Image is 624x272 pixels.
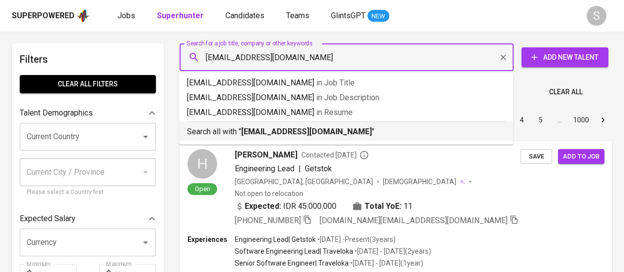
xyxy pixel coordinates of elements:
p: Senior Software Engineer | Traveloka [235,258,349,268]
span: 11 [404,200,412,212]
a: GlintsGPT NEW [331,10,389,22]
img: app logo [76,8,90,23]
button: Clear [496,50,510,64]
b: [EMAIL_ADDRESS][DOMAIN_NAME] [241,127,372,136]
span: Contacted [DATE] [301,150,369,160]
b: Superhunter [157,11,204,20]
div: IDR 45.000.000 [235,200,336,212]
div: … [551,115,567,125]
p: • [DATE] - [DATE] ( 2 years ) [353,246,431,256]
button: Go to page 1000 [570,112,592,128]
p: [EMAIL_ADDRESS][DOMAIN_NAME] [187,77,505,89]
p: Talent Demographics [20,107,93,119]
h6: Filters [20,51,156,67]
p: [EMAIL_ADDRESS][DOMAIN_NAME] [187,92,505,104]
button: Go to page 4 [514,112,530,128]
button: Add New Talent [521,47,608,67]
p: • [DATE] - [DATE] ( 1 year ) [349,258,423,268]
p: Software Engineering Lead | Traveloka [235,246,353,256]
span: Clear All [549,86,583,98]
span: Add to job [563,151,599,162]
span: NEW [367,11,389,21]
b: Total YoE: [365,200,402,212]
a: Superpoweredapp logo [12,8,90,23]
div: Superpowered [12,10,74,22]
a: Jobs [117,10,137,22]
button: Save [520,149,552,164]
span: Add New Talent [529,51,600,64]
svg: By Batam recruiter [359,150,369,160]
span: [PERSON_NAME] [235,149,297,161]
p: Engineering Lead | Getstok [235,234,316,244]
span: in Job Title [316,78,355,87]
span: Teams [286,11,309,20]
a: Candidates [225,10,266,22]
span: | [298,163,301,175]
span: Open [191,185,214,193]
div: Expected Salary [20,209,156,229]
button: Clear All filters [20,75,156,93]
button: Go to page 5 [533,112,549,128]
button: Add to job [558,149,604,164]
span: Getstok [305,164,332,173]
span: Save [525,151,547,162]
a: Teams [286,10,311,22]
span: [DOMAIN_NAME][EMAIL_ADDRESS][DOMAIN_NAME] [320,216,508,225]
button: Open [139,235,152,249]
p: • [DATE] - Present ( 3 years ) [316,234,396,244]
div: [GEOGRAPHIC_DATA], [GEOGRAPHIC_DATA] [235,177,373,187]
button: Clear All [545,83,587,101]
span: Jobs [117,11,135,20]
span: [DEMOGRAPHIC_DATA] [383,177,458,187]
p: Not open to relocation [235,189,303,198]
span: Engineering Lead [235,164,294,173]
span: in Job Description [316,93,379,102]
p: [EMAIL_ADDRESS][DOMAIN_NAME] [187,107,505,118]
p: Expected Salary [20,213,75,225]
span: Clear All filters [28,78,148,90]
button: Open [139,130,152,144]
a: Superhunter [157,10,206,22]
p: Experiences [187,234,235,244]
b: Expected: [245,200,281,212]
button: Go to next page [595,112,611,128]
span: GlintsGPT [331,11,366,20]
p: Search all with " " [187,126,505,138]
nav: pagination navigation [438,112,612,128]
span: Candidates [225,11,264,20]
span: [PHONE_NUMBER] [235,216,301,225]
div: Talent Demographics [20,103,156,123]
p: Please select a Country first [27,188,149,197]
div: H [187,149,217,179]
span: in Resume [316,108,353,117]
div: S [587,6,606,26]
